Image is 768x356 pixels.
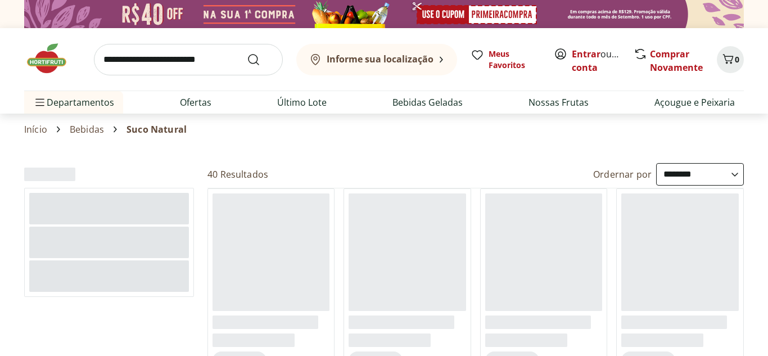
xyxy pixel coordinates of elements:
[33,89,47,116] button: Menu
[94,44,283,75] input: search
[207,168,268,181] h2: 40 Resultados
[572,47,622,74] span: ou
[392,96,463,109] a: Bebidas Geladas
[528,96,589,109] a: Nossas Frutas
[296,44,457,75] button: Informe sua localização
[24,124,47,134] a: Início
[70,124,104,134] a: Bebidas
[24,42,80,75] img: Hortifruti
[735,54,739,65] span: 0
[489,48,540,71] span: Meus Favoritos
[327,53,433,65] b: Informe sua localização
[277,96,327,109] a: Último Lote
[33,89,114,116] span: Departamentos
[654,96,735,109] a: Açougue e Peixaria
[717,46,744,73] button: Carrinho
[180,96,211,109] a: Ofertas
[593,168,652,181] label: Ordernar por
[471,48,540,71] a: Meus Favoritos
[572,48,600,60] a: Entrar
[127,124,187,134] span: Suco Natural
[247,53,274,66] button: Submit Search
[572,48,634,74] a: Criar conta
[650,48,703,74] a: Comprar Novamente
